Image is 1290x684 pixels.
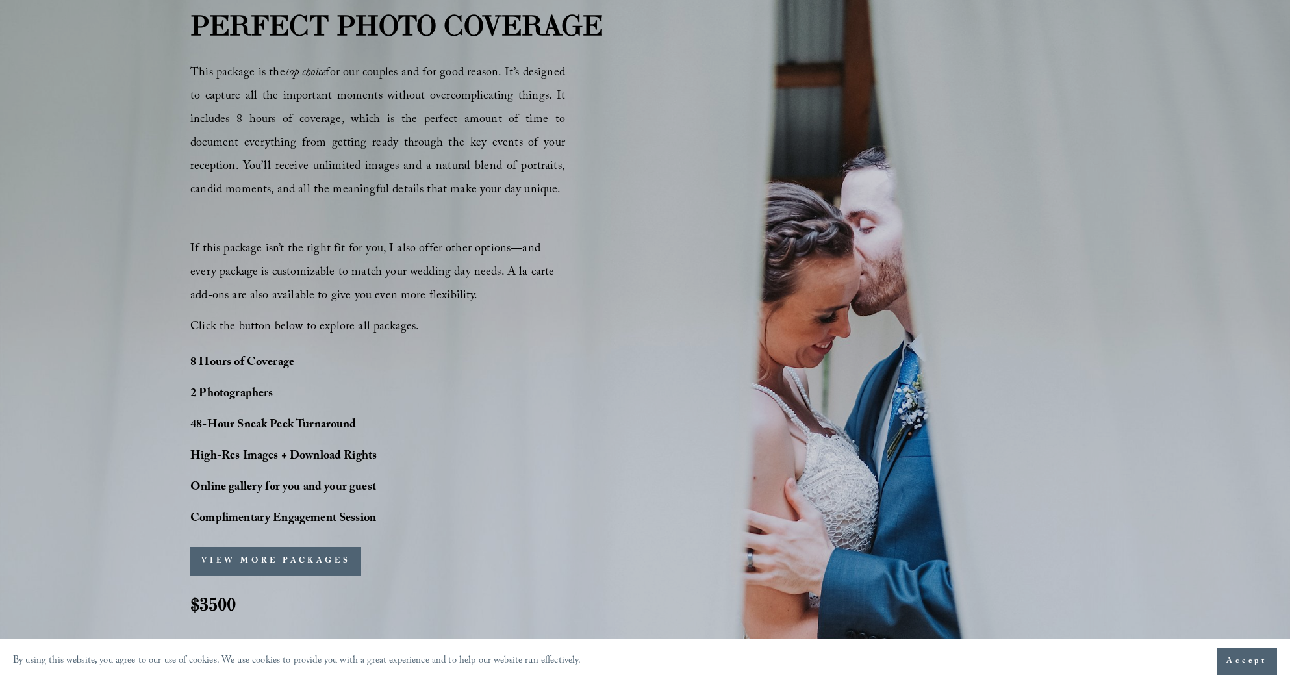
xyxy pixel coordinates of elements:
strong: Complimentary Engagement Session [190,509,376,529]
strong: 2 Photographers [190,385,273,405]
span: Click the button below to explore all packages. [190,318,419,338]
strong: 8 Hours of Coverage [190,353,294,374]
span: If this package isn’t the right fit for you, I also offer other options—and every package is cust... [190,240,558,307]
span: This package is the for our couples and for good reason. It’s designed to capture all the importa... [190,64,565,201]
strong: Online gallery for you and your guest [190,478,376,498]
strong: PERFECT PHOTO COVERAGE [190,8,603,43]
button: Accept [1217,648,1277,675]
p: By using this website, you agree to our use of cookies. We use cookies to provide you with a grea... [13,652,581,671]
em: top choice [285,64,326,84]
strong: $3500 [190,592,236,616]
button: VIEW MORE PACKAGES [190,547,361,576]
strong: 48-Hour Sneak Peek Turnaround [190,416,357,436]
strong: High-Res Images + Download Rights [190,447,377,467]
span: Accept [1226,655,1267,668]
